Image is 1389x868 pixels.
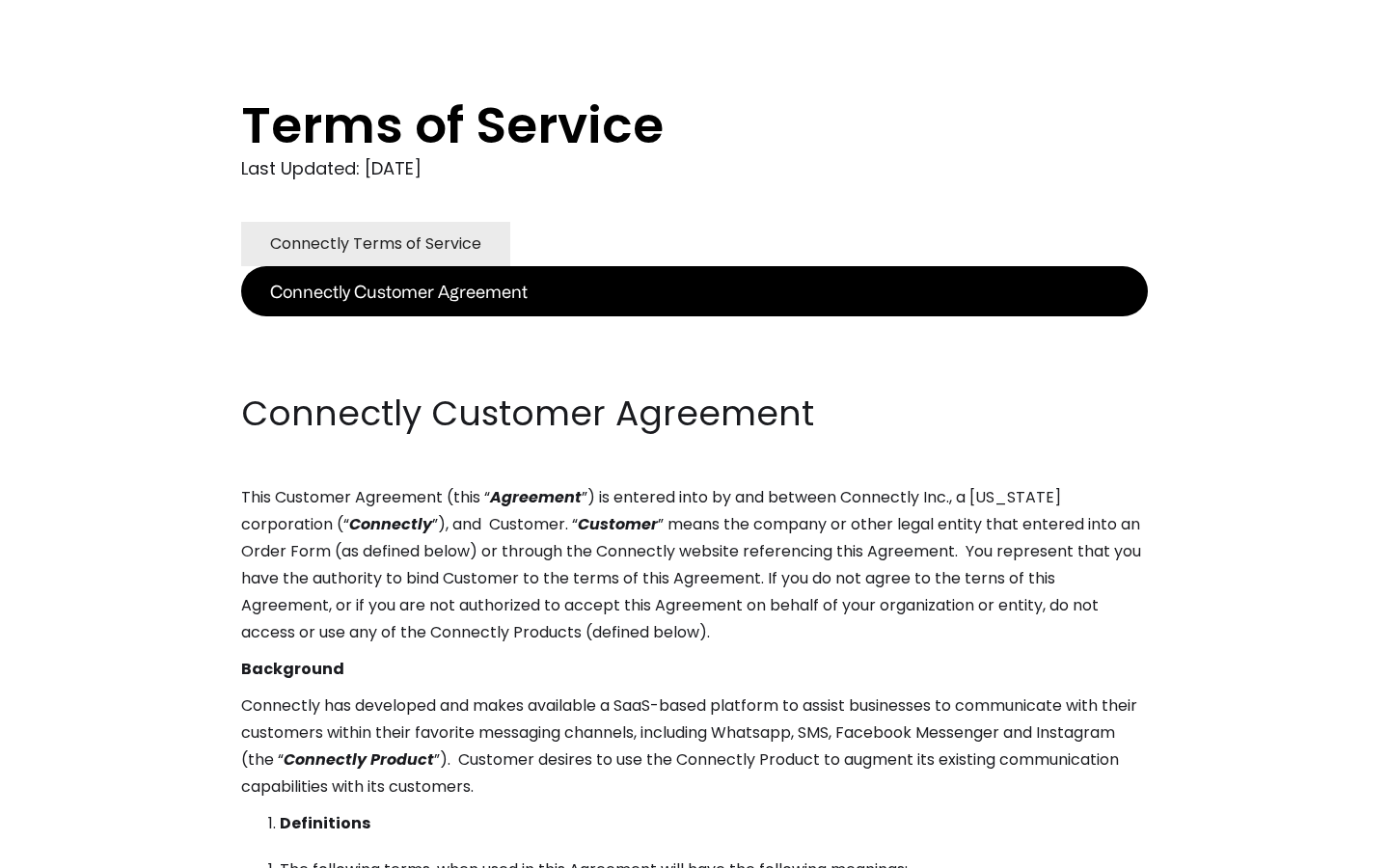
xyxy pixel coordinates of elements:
[241,316,1148,343] p: ‍
[280,812,370,834] strong: Definitions
[578,513,658,535] em: Customer
[284,748,434,771] em: Connectly Product
[241,154,1148,183] div: Last Updated: [DATE]
[490,486,582,508] em: Agreement
[241,353,1148,380] p: ‍
[270,278,528,305] div: Connectly Customer Agreement
[349,513,432,535] em: Connectly
[39,834,116,861] ul: Language list
[241,658,344,680] strong: Background
[241,390,1148,438] h2: Connectly Customer Agreement
[241,96,1071,154] h1: Terms of Service
[270,231,481,258] div: Connectly Terms of Service
[241,692,1148,800] p: Connectly has developed and makes available a SaaS-based platform to assist businesses to communi...
[19,832,116,861] aside: Language selected: English
[241,484,1148,646] p: This Customer Agreement (this “ ”) is entered into by and between Connectly Inc., a [US_STATE] co...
